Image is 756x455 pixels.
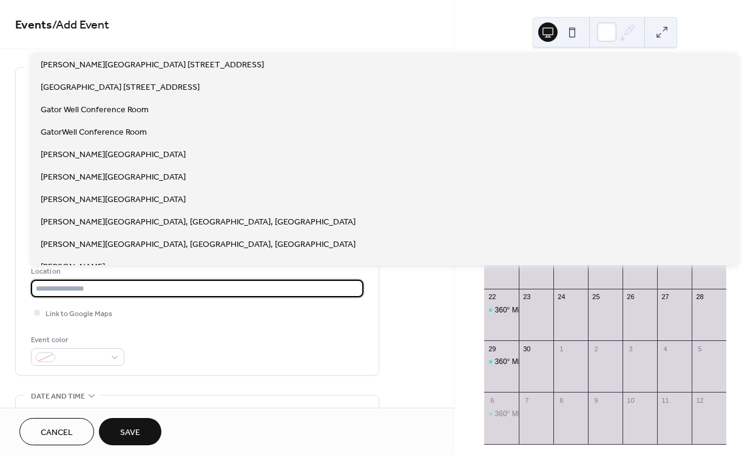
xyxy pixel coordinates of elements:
span: [PERSON_NAME][GEOGRAPHIC_DATA], [GEOGRAPHIC_DATA], [GEOGRAPHIC_DATA] [41,238,356,251]
span: / Add Event [52,13,109,37]
div: 360° Mindfulness Workshop [495,409,586,419]
span: GatorWell Conference Room [41,126,147,139]
div: 360° Mindfulness Workshop [484,409,519,419]
button: Save [99,418,161,445]
span: [PERSON_NAME][GEOGRAPHIC_DATA] [41,149,186,161]
span: Cancel [41,426,73,439]
div: Location [31,265,361,278]
div: Event color [31,334,122,346]
span: Link to Google Maps [46,308,112,320]
div: 360° Mindfulness Workshop [484,357,519,367]
div: 27 [661,292,670,302]
div: 3 [626,344,635,353]
div: 6 [488,396,497,405]
div: 360° Mindfulness Workshop [484,305,519,315]
div: 5 [695,344,704,353]
span: [PERSON_NAME][GEOGRAPHIC_DATA] [41,194,186,206]
span: [PERSON_NAME] [41,261,105,274]
span: [PERSON_NAME][GEOGRAPHIC_DATA] [41,171,186,184]
span: Save [120,426,140,439]
div: 12 [695,396,704,405]
div: 10 [626,396,635,405]
span: Gator Well Conference Room [41,104,149,116]
div: 4 [661,344,670,353]
span: [PERSON_NAME][GEOGRAPHIC_DATA], [GEOGRAPHIC_DATA], [GEOGRAPHIC_DATA] [41,216,356,229]
div: 360° Mindfulness Workshop [495,305,586,315]
span: [PERSON_NAME][GEOGRAPHIC_DATA] [STREET_ADDRESS] [41,59,264,72]
div: 24 [557,292,566,302]
div: 11 [661,396,670,405]
div: 9 [592,396,601,405]
div: 23 [522,292,532,302]
span: Date and time [31,390,85,403]
div: 29 [488,344,497,353]
div: 26 [626,292,635,302]
div: 2 [592,344,601,353]
div: 30 [522,344,532,353]
div: 28 [695,292,704,302]
span: [GEOGRAPHIC_DATA] [STREET_ADDRESS] [41,81,200,94]
div: 360° Mindfulness Workshop [495,357,586,367]
button: Cancel [19,418,94,445]
div: 1 [557,344,566,353]
a: Events [15,13,52,37]
div: 22 [488,292,497,302]
div: 8 [557,396,566,405]
div: 7 [522,396,532,405]
div: 25 [592,292,601,302]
